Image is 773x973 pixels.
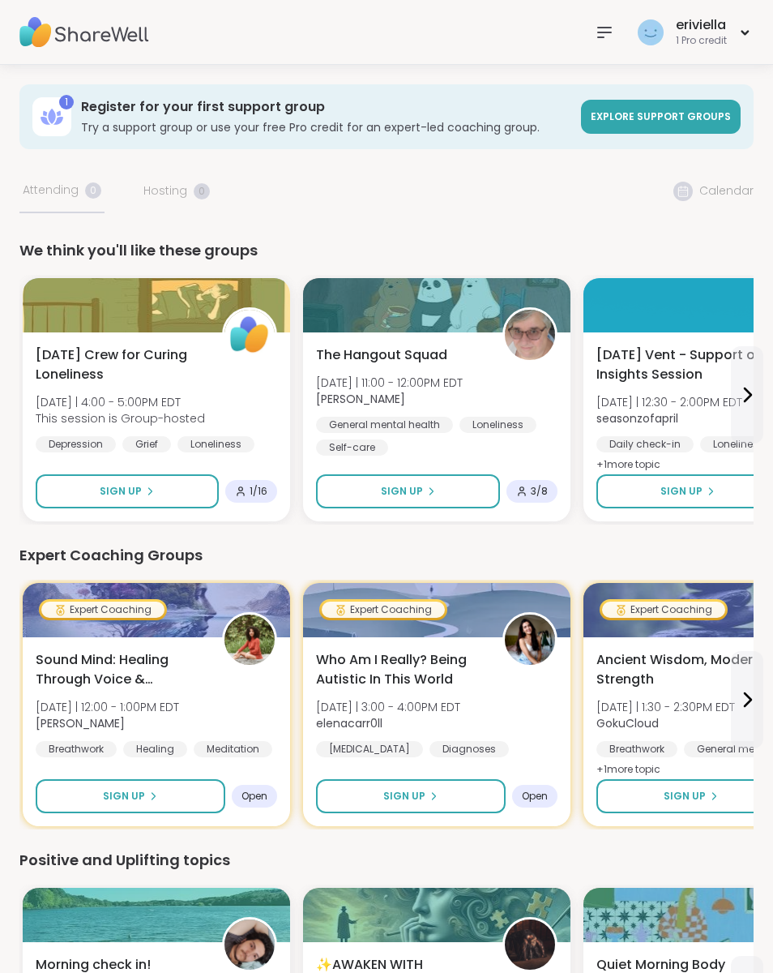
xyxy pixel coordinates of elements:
span: [DATE] | 4:00 - 5:00PM EDT [36,394,205,410]
div: Depression [36,436,116,452]
button: Sign Up [36,779,225,813]
b: elenacarr0ll [316,715,382,731]
span: [DATE] | 1:30 - 2:30PM EDT [596,699,735,715]
b: GokuCloud [596,715,659,731]
button: Sign Up [316,474,500,508]
b: [PERSON_NAME] [36,715,125,731]
span: Ancient Wisdom, Modern Strength [596,650,765,689]
img: ShareWell Nav Logo [19,4,149,61]
span: Sign Up [660,484,703,499]
div: Expert Coaching [322,602,445,618]
div: Self-care [316,439,388,456]
img: elenacarr0ll [505,615,555,665]
button: Sign Up [36,474,219,508]
span: Sign Up [383,789,425,804]
span: This session is Group-hosted [36,410,205,426]
img: Susan [505,310,555,360]
span: [DATE] | 12:30 - 2:00PM EDT [596,394,742,410]
span: Open [241,790,267,803]
span: Sign Up [100,484,142,499]
div: We think you'll like these groups [19,239,754,262]
span: [DATE] | 3:00 - 4:00PM EDT [316,699,460,715]
div: Expert Coaching [602,602,725,618]
img: lyssa [505,919,555,970]
span: Sound Mind: Healing Through Voice & Vibration [36,650,204,689]
button: Sign Up [316,779,506,813]
img: eriviella [638,19,664,45]
div: eriviella [676,16,727,34]
div: Healing [123,741,187,757]
span: [DATE] | 11:00 - 12:00PM EDT [316,375,463,391]
div: 1 Pro credit [676,34,727,48]
div: General mental health [316,417,453,433]
span: The Hangout Squad [316,345,447,365]
img: Joana_Ayala [224,615,275,665]
div: Expert Coaching [41,602,164,618]
div: 1 [59,95,74,109]
span: Sign Up [103,789,145,804]
div: [MEDICAL_DATA] [316,741,423,757]
span: Who Am I Really? Being Autistic In This World [316,650,485,689]
b: [PERSON_NAME] [316,391,405,407]
div: Breathwork [596,741,677,757]
span: [DATE] Vent - Support or Insights Session [596,345,765,384]
span: 1 / 16 [250,485,267,498]
div: Positive and Uplifting topics [19,849,754,872]
span: [DATE] Crew for Curing Loneliness [36,345,204,384]
span: Sign Up [664,789,706,804]
img: ShareWell [224,310,275,360]
div: Grief [122,436,171,452]
div: Meditation [194,741,272,757]
b: seasonzofapril [596,410,678,426]
div: Breathwork [36,741,117,757]
span: Open [522,790,548,803]
img: RichieMH [224,919,275,970]
span: 3 / 8 [531,485,548,498]
span: Sign Up [381,484,423,499]
div: Loneliness [177,436,254,452]
div: Loneliness [459,417,536,433]
div: Expert Coaching Groups [19,544,754,567]
span: [DATE] | 12:00 - 1:00PM EDT [36,699,179,715]
div: Diagnoses [429,741,509,757]
div: Daily check-in [596,436,694,452]
a: Explore support groups [581,100,741,134]
h3: Register for your first support group [81,98,571,116]
span: Explore support groups [591,109,731,123]
h3: Try a support group or use your free Pro credit for an expert-led coaching group. [81,119,571,135]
